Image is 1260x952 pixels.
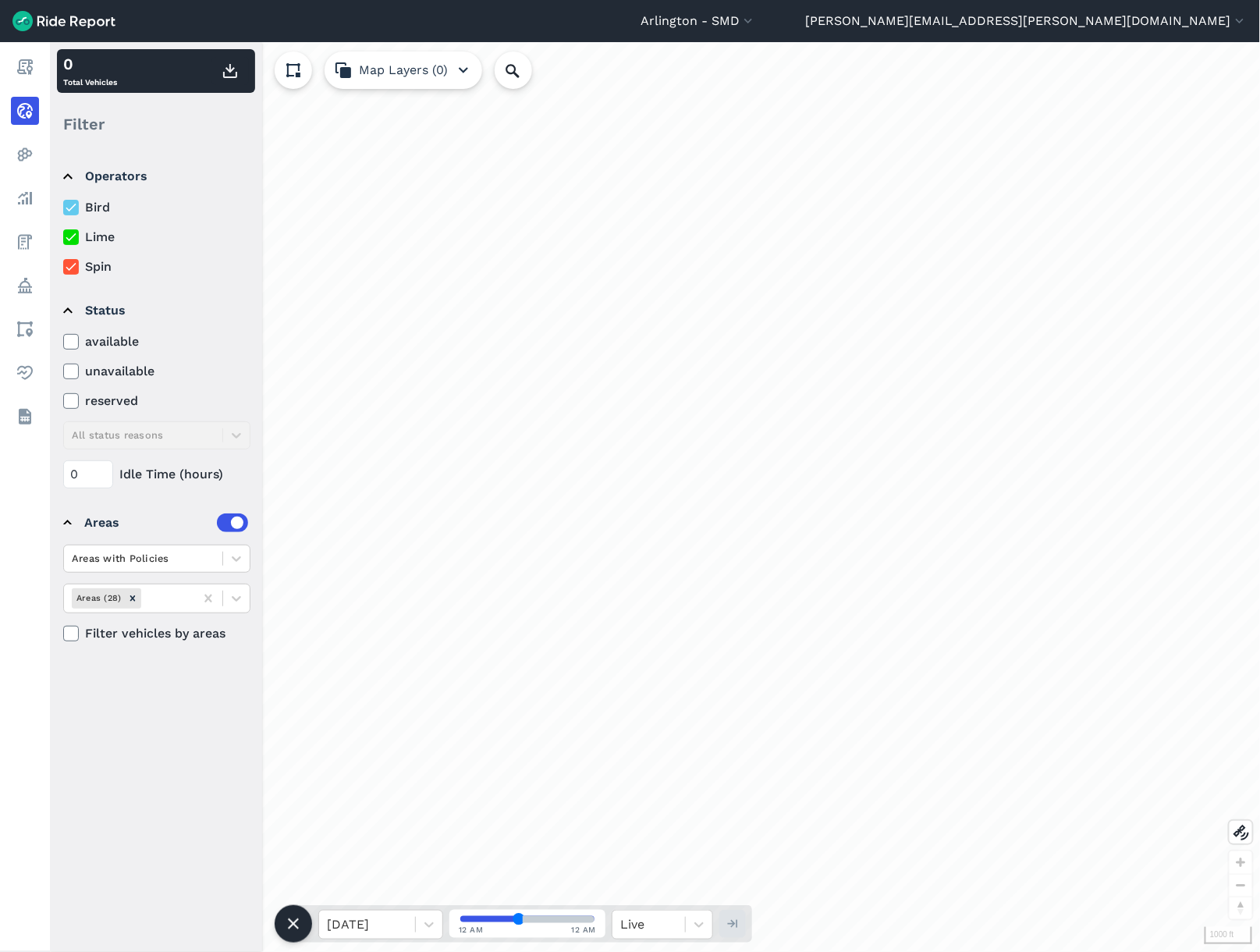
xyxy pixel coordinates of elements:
[641,12,756,30] button: Arlington - SMD
[12,11,115,31] img: Ride Report
[63,460,250,488] div: Idle Time (hours)
[495,52,557,89] input: Search Location or Vehicles
[63,501,248,545] summary: Areas
[11,403,39,431] a: Datasets
[63,228,250,247] label: Lime
[11,315,39,343] a: Areas
[124,588,141,608] div: Remove Areas (28)
[50,42,1260,952] div: loading
[63,362,250,381] label: unavailable
[84,513,248,532] div: Areas
[63,289,248,332] summary: Status
[11,228,39,256] a: Fees
[57,100,255,148] div: Filter
[325,52,482,89] button: Map Layers (0)
[63,258,250,276] label: Spin
[63,52,117,76] div: 0
[459,924,484,936] span: 12 AM
[11,359,39,387] a: Health
[11,53,39,81] a: Report
[11,272,39,300] a: Policy
[11,97,39,125] a: Realtime
[63,624,250,643] label: Filter vehicles by areas
[63,392,250,410] label: reserved
[63,198,250,217] label: Bird
[11,184,39,212] a: Analyze
[63,155,248,198] summary: Operators
[805,12,1248,30] button: [PERSON_NAME][EMAIL_ADDRESS][PERSON_NAME][DOMAIN_NAME]
[11,140,39,169] a: Heatmaps
[63,52,117,90] div: Total Vehicles
[63,332,250,351] label: available
[72,588,124,608] div: Areas (28)
[572,924,597,936] span: 12 AM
